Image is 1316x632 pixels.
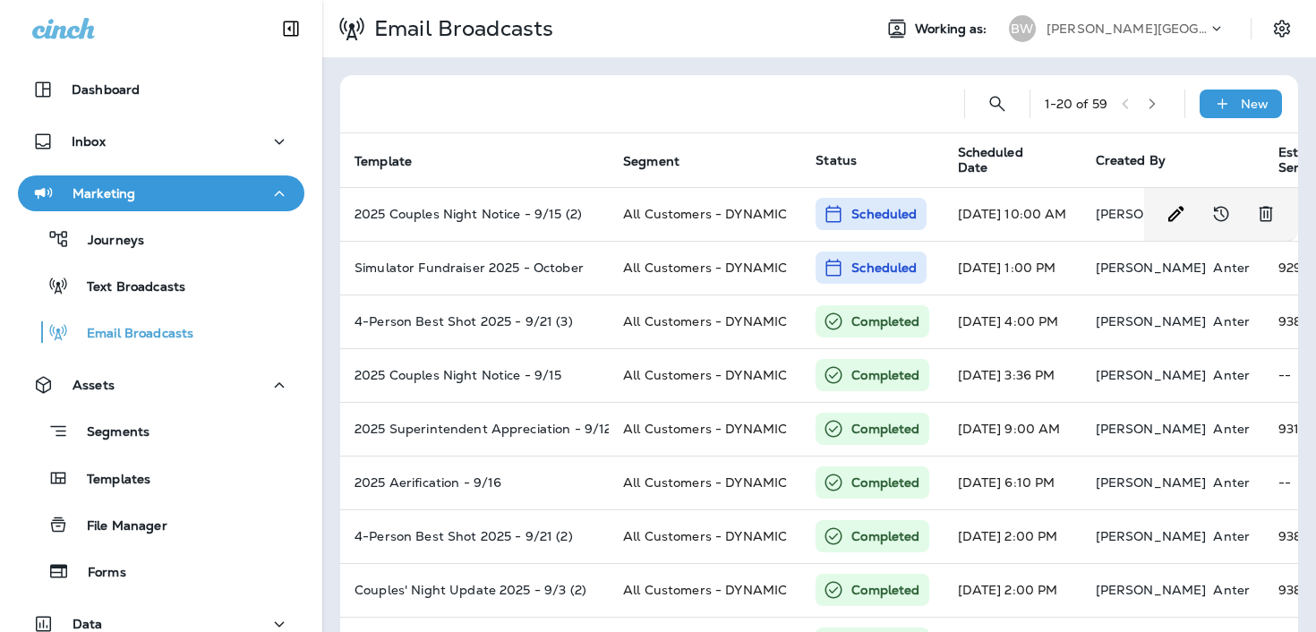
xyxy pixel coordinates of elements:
button: Assets [18,367,304,403]
p: Scheduled [851,259,917,277]
p: New [1241,97,1269,111]
button: File Manager [18,506,304,543]
div: 1 - 20 of 59 [1045,97,1107,111]
p: Assets [73,378,115,392]
span: Status [816,152,857,168]
p: 4-Person Best Shot 2025 - 9/21 (3) [355,314,594,329]
p: [PERSON_NAME] [1096,529,1207,543]
p: [PERSON_NAME] [1096,260,1207,275]
td: [DATE] 4:00 PM [944,295,1081,348]
div: BW [1009,15,1036,42]
td: [DATE] 2:00 PM [944,563,1081,617]
td: [DATE] 10:00 AM [944,187,1081,241]
p: Inbox [72,134,106,149]
p: Couples' Night Update 2025 - 9/3 (2) [355,583,594,597]
p: [PERSON_NAME] [1096,475,1207,490]
button: Forms [18,552,304,590]
p: Completed [851,474,919,491]
span: Scheduled Date [958,145,1074,175]
button: Email Broadcasts [18,313,304,351]
p: 4-Person Best Shot 2025 - 9/21 (2) [355,529,594,543]
span: Template [355,153,435,169]
td: [DATE] 1:00 PM [944,241,1081,295]
p: [PERSON_NAME] [1096,207,1207,221]
p: [PERSON_NAME] [1096,368,1207,382]
span: Template [355,154,412,169]
span: All Customers - DYNAMIC [623,582,787,598]
p: Data [73,617,103,631]
p: Journeys [70,233,144,250]
span: All Customers - DYNAMIC [623,528,787,544]
p: [PERSON_NAME] [1096,422,1207,436]
p: 2025 Couples Night Notice - 9/15 [355,368,594,382]
button: View Changelog [1203,196,1239,232]
span: All Customers - DYNAMIC [623,474,787,491]
button: Text Broadcasts [18,267,304,304]
p: Text Broadcasts [69,279,185,296]
p: [PERSON_NAME] [1096,583,1207,597]
button: Collapse Sidebar [266,11,316,47]
span: All Customers - DYNAMIC [623,421,787,437]
p: Anter [1213,583,1250,597]
p: Anter [1213,260,1250,275]
p: 2025 Couples Night Notice - 9/15 (2) [355,207,594,221]
p: Anter [1213,368,1250,382]
p: Completed [851,527,919,545]
p: Email Broadcasts [69,326,193,343]
td: [DATE] 9:00 AM [944,402,1081,456]
td: [DATE] 6:10 PM [944,456,1081,509]
button: Delete Broadcast [1248,196,1284,232]
p: File Manager [69,518,167,535]
p: [PERSON_NAME] [1096,314,1207,329]
button: Settings [1266,13,1298,45]
p: 2025 Aerification - 9/16 [355,475,594,490]
button: Segments [18,412,304,450]
button: Inbox [18,124,304,159]
p: Completed [851,312,919,330]
td: [DATE] 2:00 PM [944,509,1081,563]
p: Completed [851,581,919,599]
button: Templates [18,459,304,497]
td: [DATE] 3:36 PM [944,348,1081,402]
button: Journeys [18,220,304,258]
span: All Customers - DYNAMIC [623,206,787,222]
span: Scheduled Date [958,145,1051,175]
span: Segment [623,154,679,169]
p: Anter [1213,475,1250,490]
p: Anter [1213,422,1250,436]
p: [PERSON_NAME][GEOGRAPHIC_DATA][PERSON_NAME] [1047,21,1208,36]
button: Search Email Broadcasts [979,86,1015,122]
p: Simulator Fundraiser 2025 - October [355,260,594,275]
p: Completed [851,366,919,384]
button: Marketing [18,175,304,211]
button: Dashboard [18,72,304,107]
p: Anter [1213,314,1250,329]
p: Anter [1213,529,1250,543]
p: Completed [851,420,919,438]
span: All Customers - DYNAMIC [623,260,787,276]
p: Scheduled [851,205,917,223]
span: Segment [623,153,703,169]
span: Created By [1096,152,1166,168]
span: Working as: [915,21,991,37]
button: Edit Broadcast [1158,196,1194,232]
span: All Customers - DYNAMIC [623,367,787,383]
p: Marketing [73,186,135,201]
span: All Customers - DYNAMIC [623,313,787,329]
p: Forms [70,565,126,582]
p: Templates [69,472,150,489]
p: 2025 Superintendent Appreciation - 9/12 [355,422,594,436]
p: Email Broadcasts [367,15,553,42]
p: Dashboard [72,82,140,97]
p: Segments [69,424,150,442]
